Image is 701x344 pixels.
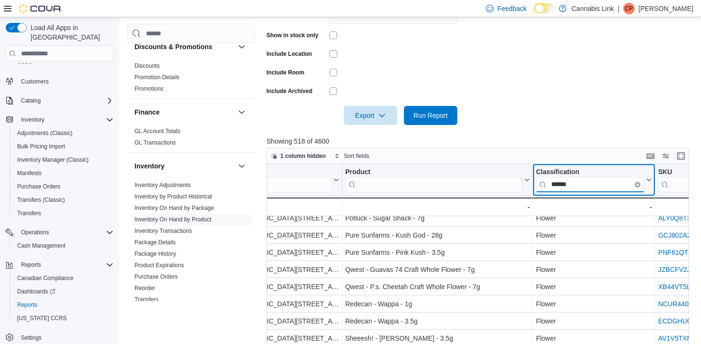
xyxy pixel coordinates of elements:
button: Bulk Pricing Import [10,140,117,153]
div: Flower [536,333,652,344]
span: Inventory [17,114,113,125]
span: Product Expirations [134,261,184,269]
a: Purchase Orders [13,181,64,192]
div: - [536,201,652,213]
span: Settings [21,334,41,342]
span: [US_STATE] CCRS [17,314,67,322]
img: Cova [19,4,62,13]
span: GL Transactions [134,139,176,146]
div: Sheeesh! - [PERSON_NAME] - 3.5g [345,333,530,344]
a: Transfers (Classic) [13,194,69,206]
span: Purchase Orders [13,181,113,192]
span: Transfers (Classic) [13,194,113,206]
button: Inventory [17,114,48,125]
a: GL Account Totals [134,128,180,135]
label: Include Room [267,69,304,76]
div: #[GEOGRAPHIC_DATA][STREET_ADDRESS] [223,315,339,327]
div: #[GEOGRAPHIC_DATA][STREET_ADDRESS] [223,264,339,275]
a: Inventory Transactions [134,228,192,234]
button: Clear input [635,182,640,188]
button: Reports [2,258,117,271]
span: Customers [17,75,113,87]
a: Dashboards [10,285,117,298]
button: Location [223,168,339,192]
a: ALY0Q8T3 [658,214,691,222]
span: Dashboards [13,286,113,297]
button: ClassificationClear input [536,168,652,192]
button: Transfers (Classic) [10,193,117,207]
span: Canadian Compliance [13,272,113,284]
span: Transfers (Classic) [17,196,65,204]
div: Pure Sunfarms - Kush God - 28g [345,229,530,241]
button: Manifests [10,167,117,180]
a: Inventory On Hand by Product [134,216,211,223]
span: Manifests [13,167,113,179]
a: Settings [17,332,45,344]
div: Qwest - Guavas 74 Craft Whole Flower - 7g [345,264,530,275]
a: NCUR4403 [658,300,692,308]
span: Inventory Adjustments [134,181,191,189]
a: JZBCFV2J [658,266,691,273]
h3: Discounts & Promotions [134,42,212,52]
a: Transfers [13,208,45,219]
span: Reports [17,259,113,271]
a: [US_STATE] CCRS [13,313,71,324]
div: Flower [536,212,652,224]
span: Settings [17,332,113,344]
div: Flower [536,264,652,275]
div: Location [223,168,331,192]
button: Discounts & Promotions [236,41,247,52]
button: Finance [134,107,234,117]
span: Customers [21,78,49,85]
a: Promotion Details [134,74,180,81]
div: Potluck - Sugar Shack - 7g [345,212,530,224]
span: Catalog [17,95,113,106]
button: Canadian Compliance [10,271,117,285]
p: Showing 518 of 4600 [267,136,693,146]
a: Package Details [134,239,176,246]
span: Sort fields [344,152,369,160]
div: Pure Sunfarms - Pink Kush - 3.5g [345,247,530,258]
div: Redecan - Wappa - 1g [345,298,530,310]
button: Enter fullscreen [675,150,687,162]
span: Bulk Pricing Import [13,141,113,152]
span: Promotion Details [134,73,180,81]
a: Product Expirations [134,262,184,269]
button: Keyboard shortcuts [645,150,656,162]
span: Inventory Manager (Classic) [17,156,89,164]
button: Export [344,106,397,125]
span: 1 column hidden [280,152,326,160]
span: Dashboards [17,288,55,295]
span: Operations [21,229,49,236]
span: Transfers [17,209,41,217]
span: Cash Management [17,242,65,250]
div: #[GEOGRAPHIC_DATA][STREET_ADDRESS] [223,212,339,224]
button: Finance [236,106,247,118]
span: Inventory [21,116,44,124]
div: Classification [536,168,644,177]
div: Charlotte Phillips [623,3,635,14]
span: Adjustments (Classic) [17,129,72,137]
div: Inventory [127,179,255,309]
button: Sort fields [330,150,373,162]
button: Catalog [2,94,117,107]
span: Promotions [134,85,164,93]
a: PNF61QTX [658,249,692,256]
div: Totals [222,201,339,213]
label: Include Location [267,50,312,58]
span: Purchase Orders [17,183,61,190]
div: Flower [536,229,652,241]
button: Catalog [17,95,44,106]
button: Run Report [404,106,457,125]
span: Reports [21,261,41,269]
span: CP [625,3,633,14]
p: | [618,3,619,14]
a: Purchase Orders [134,273,178,280]
span: Manifests [17,169,41,177]
button: Display options [660,150,671,162]
span: Reorder [134,284,155,292]
div: #[GEOGRAPHIC_DATA][STREET_ADDRESS] [223,247,339,258]
span: Canadian Compliance [17,274,73,282]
